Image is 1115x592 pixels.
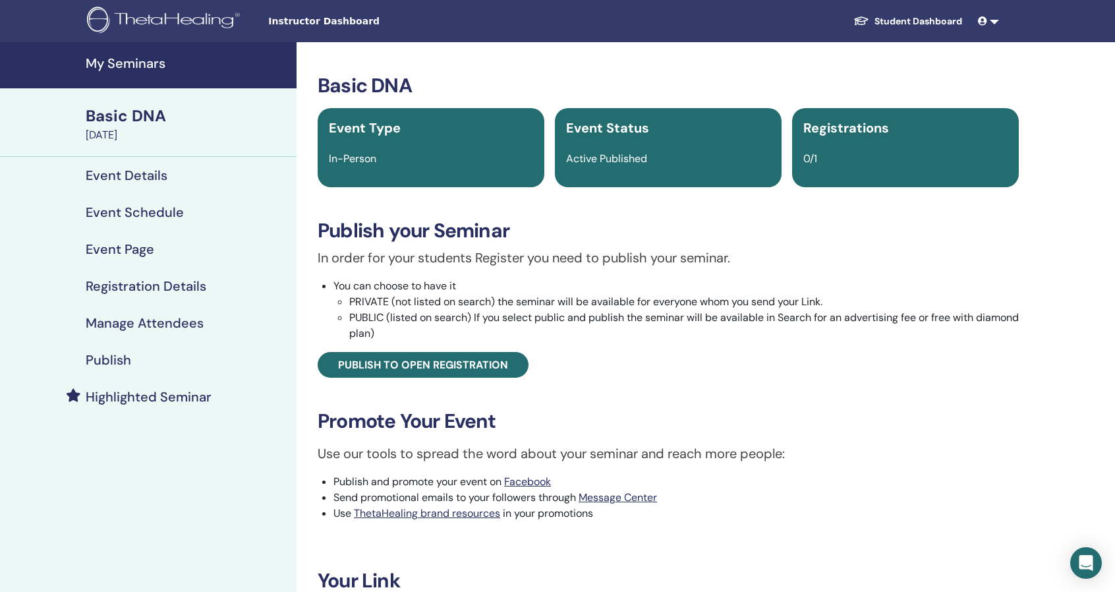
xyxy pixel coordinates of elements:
[87,7,244,36] img: logo.png
[566,119,649,136] span: Event Status
[268,15,466,28] span: Instructor Dashboard
[86,167,167,183] h4: Event Details
[78,105,297,143] a: Basic DNA[DATE]
[333,490,1019,506] li: Send promotional emails to your followers through
[86,315,204,331] h4: Manage Attendees
[318,248,1019,268] p: In order for your students Register you need to publish your seminar.
[86,55,289,71] h4: My Seminars
[349,310,1019,341] li: PUBLIC (listed on search) If you select public and publish the seminar will be available in Searc...
[1070,547,1102,579] div: Open Intercom Messenger
[329,152,376,165] span: In-Person
[354,506,500,520] a: ThetaHealing brand resources
[803,152,817,165] span: 0/1
[853,15,869,26] img: graduation-cap-white.svg
[318,352,529,378] a: Publish to open registration
[86,127,289,143] div: [DATE]
[349,294,1019,310] li: PRIVATE (not listed on search) the seminar will be available for everyone whom you send your Link.
[318,219,1019,243] h3: Publish your Seminar
[86,204,184,220] h4: Event Schedule
[329,119,401,136] span: Event Type
[579,490,657,504] a: Message Center
[318,444,1019,463] p: Use our tools to spread the word about your seminar and reach more people:
[86,278,206,294] h4: Registration Details
[318,74,1019,98] h3: Basic DNA
[86,389,212,405] h4: Highlighted Seminar
[86,241,154,257] h4: Event Page
[333,474,1019,490] li: Publish and promote your event on
[333,506,1019,521] li: Use in your promotions
[86,105,289,127] div: Basic DNA
[338,358,508,372] span: Publish to open registration
[504,475,551,488] a: Facebook
[803,119,889,136] span: Registrations
[86,352,131,368] h4: Publish
[318,409,1019,433] h3: Promote Your Event
[333,278,1019,341] li: You can choose to have it
[566,152,647,165] span: Active Published
[843,9,973,34] a: Student Dashboard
